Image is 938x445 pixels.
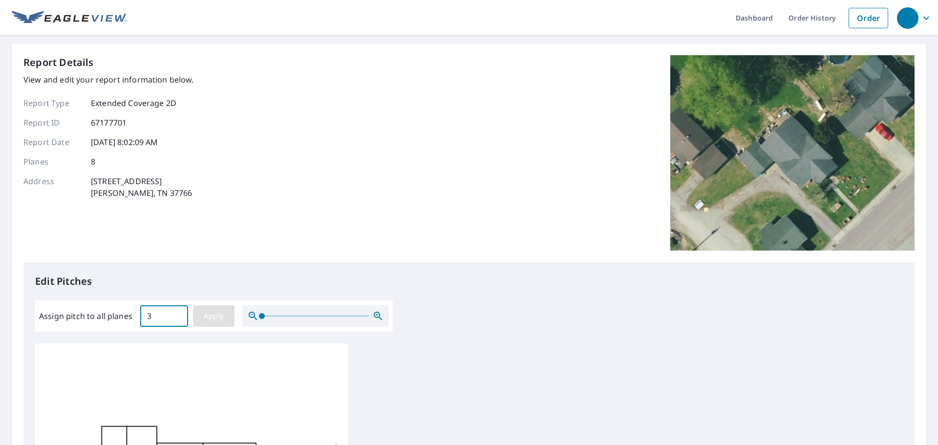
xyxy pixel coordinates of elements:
[91,156,95,168] p: 8
[91,136,158,148] p: [DATE] 8:02:09 AM
[23,117,82,128] p: Report ID
[23,55,94,70] p: Report Details
[670,55,915,251] img: Top image
[23,74,194,85] p: View and edit your report information below.
[140,302,188,330] input: 00.0
[91,117,127,128] p: 67177701
[23,156,82,168] p: Planes
[849,8,888,28] a: Order
[23,97,82,109] p: Report Type
[12,11,127,25] img: EV Logo
[23,175,82,199] p: Address
[91,97,176,109] p: Extended Coverage 2D
[39,310,132,322] label: Assign pitch to all planes
[23,136,82,148] p: Report Date
[91,175,192,199] p: [STREET_ADDRESS] [PERSON_NAME], TN 37766
[35,274,903,289] p: Edit Pitches
[201,310,227,322] span: Apply
[193,305,234,327] button: Apply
